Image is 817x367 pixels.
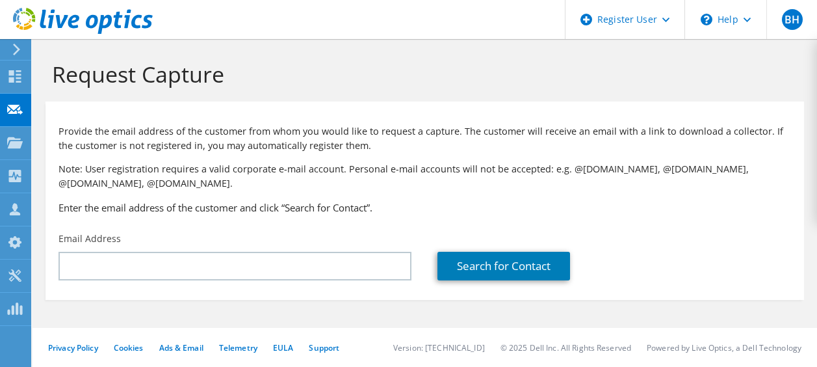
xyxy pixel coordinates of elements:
h3: Enter the email address of the customer and click “Search for Contact”. [58,200,791,215]
a: Privacy Policy [48,342,98,353]
li: © 2025 Dell Inc. All Rights Reserved [500,342,631,353]
li: Powered by Live Optics, a Dell Technology [647,342,801,353]
a: Support [309,342,339,353]
p: Note: User registration requires a valid corporate e-mail account. Personal e-mail accounts will ... [58,162,791,191]
a: Ads & Email [159,342,203,353]
svg: \n [701,14,712,25]
a: Telemetry [219,342,257,353]
a: Cookies [114,342,144,353]
li: Version: [TECHNICAL_ID] [393,342,485,353]
label: Email Address [58,232,121,245]
a: EULA [273,342,293,353]
span: BH [782,9,803,30]
a: Search for Contact [437,252,570,280]
h1: Request Capture [52,61,791,88]
p: Provide the email address of the customer from whom you would like to request a capture. The cust... [58,124,791,153]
